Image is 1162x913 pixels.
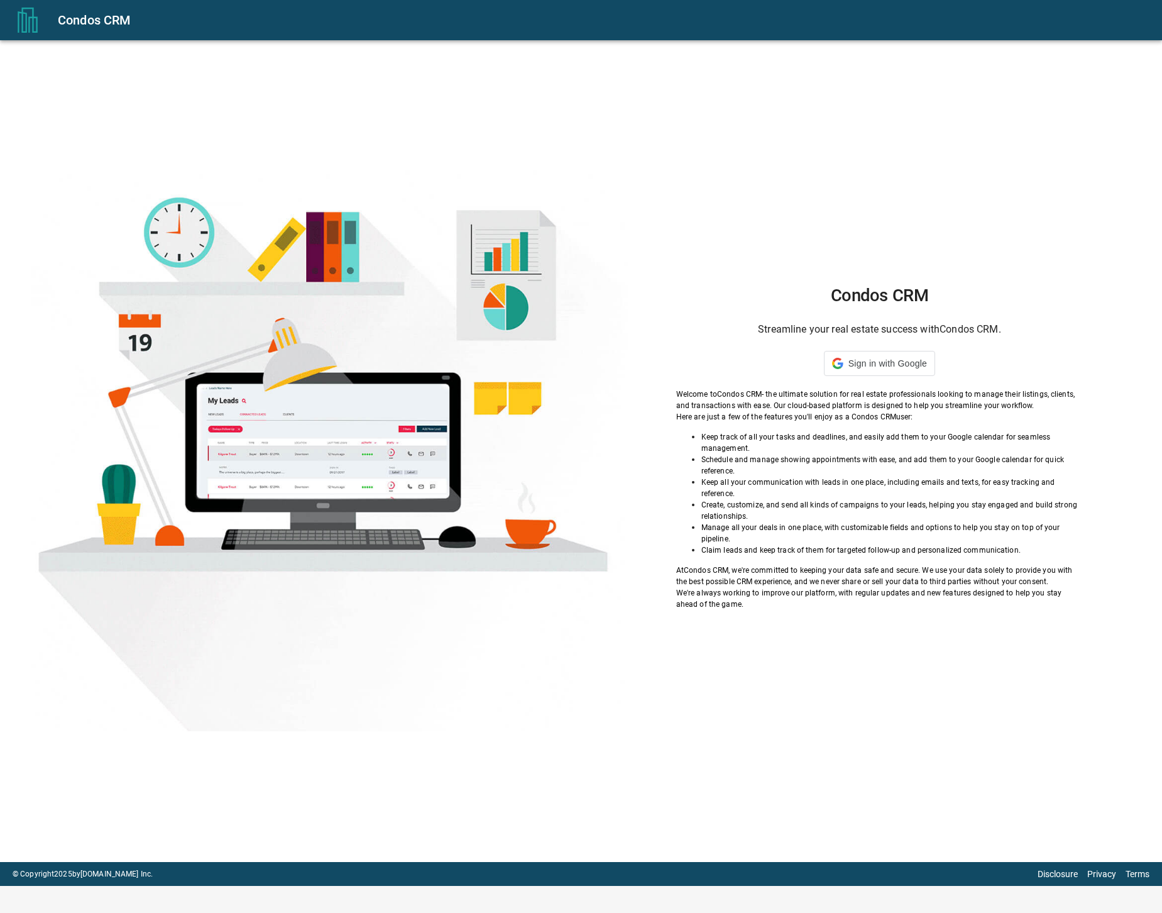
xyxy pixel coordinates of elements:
[701,499,1083,522] p: Create, customize, and send all kinds of campaigns to your leads, helping you stay engaged and bu...
[676,321,1083,338] h6: Streamline your real estate success with Condos CRM .
[80,870,153,878] a: [DOMAIN_NAME] Inc.
[676,285,1083,306] h1: Condos CRM
[701,522,1083,545] p: Manage all your deals in one place, with customizable fields and options to help you stay on top ...
[676,389,1083,411] p: Welcome to Condos CRM - the ultimate solution for real estate professionals looking to manage the...
[676,587,1083,610] p: We're always working to improve our platform, with regular updates and new features designed to h...
[1038,869,1078,879] a: Disclosure
[676,411,1083,423] p: Here are just a few of the features you'll enjoy as a Condos CRM user:
[58,10,1147,30] div: Condos CRM
[13,868,153,880] p: © Copyright 2025 by
[848,358,927,368] span: Sign in with Google
[1126,869,1149,879] a: Terms
[701,454,1083,477] p: Schedule and manage showing appointments with ease, and add them to your Google calendar for quic...
[701,545,1083,556] p: Claim leads and keep track of them for targeted follow-up and personalized communication.
[1087,869,1116,879] a: Privacy
[676,565,1083,587] p: At Condos CRM , we're committed to keeping your data safe and secure. We use your data solely to ...
[824,351,935,376] div: Sign in with Google
[701,477,1083,499] p: Keep all your communication with leads in one place, including emails and texts, for easy trackin...
[701,431,1083,454] p: Keep track of all your tasks and deadlines, and easily add them to your Google calendar for seaml...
